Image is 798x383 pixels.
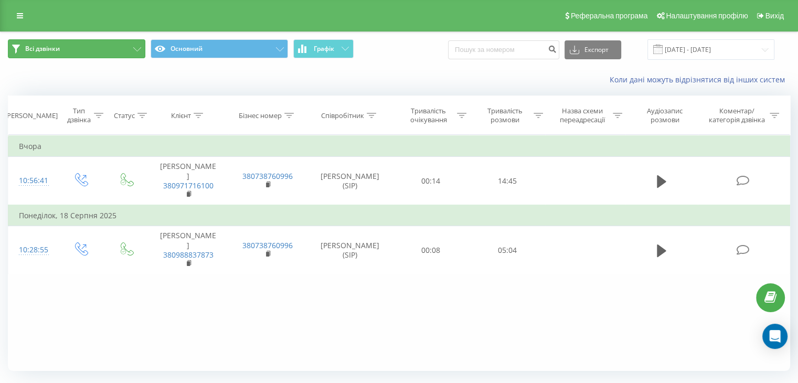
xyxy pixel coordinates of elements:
a: 380738760996 [242,240,293,250]
a: 380988837873 [163,250,214,260]
div: Бізнес номер [239,111,282,120]
div: Аудіозапис розмови [634,107,696,124]
div: Тривалість розмови [478,107,531,124]
a: 380738760996 [242,171,293,181]
span: Вихід [765,12,784,20]
a: Коли дані можуть відрізнятися вiд інших систем [610,75,790,84]
td: [PERSON_NAME] [148,157,228,205]
button: Графік [293,39,354,58]
td: Вчора [8,136,790,157]
td: [PERSON_NAME] [148,226,228,274]
div: Тип дзвінка [66,107,91,124]
div: Коментар/категорія дзвінка [706,107,767,124]
button: Всі дзвінки [8,39,145,58]
div: Назва схеми переадресації [555,107,610,124]
span: Налаштування профілю [666,12,748,20]
div: 10:56:41 [19,171,47,191]
td: Понеділок, 18 Серпня 2025 [8,205,790,226]
div: Статус [114,111,135,120]
span: Реферальна програма [571,12,648,20]
div: [PERSON_NAME] [5,111,58,120]
div: Тривалість очікування [402,107,455,124]
td: 00:08 [393,226,469,274]
td: 14:45 [469,157,545,205]
button: Експорт [565,40,621,59]
td: 05:04 [469,226,545,274]
div: 10:28:55 [19,240,47,260]
div: Клієнт [171,111,191,120]
input: Пошук за номером [448,40,559,59]
button: Основний [151,39,288,58]
span: Графік [314,45,334,52]
td: [PERSON_NAME] (SIP) [307,157,393,205]
a: 380971716100 [163,180,214,190]
span: Всі дзвінки [25,45,60,53]
td: [PERSON_NAME] (SIP) [307,226,393,274]
td: 00:14 [393,157,469,205]
div: Співробітник [321,111,364,120]
div: Open Intercom Messenger [762,324,788,349]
